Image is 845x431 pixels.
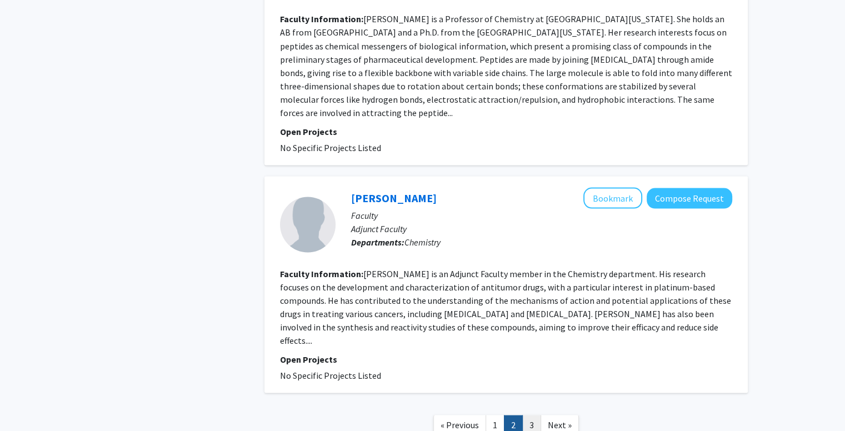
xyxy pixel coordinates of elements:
[280,369,381,380] span: No Specific Projects Listed
[441,419,479,430] span: « Previous
[280,142,381,153] span: No Specific Projects Listed
[280,124,732,138] p: Open Projects
[280,13,732,118] fg-read-more: [PERSON_NAME] is a Professor of Chemistry at [GEOGRAPHIC_DATA][US_STATE]. She holds an AB from [G...
[647,188,732,208] button: Compose Request to James Hoeschele
[280,268,731,345] fg-read-more: [PERSON_NAME] is an Adjunct Faculty member in the Chemistry department. His research focuses on t...
[280,352,732,365] p: Open Projects
[280,268,363,279] b: Faculty Information:
[351,191,437,204] a: [PERSON_NAME]
[351,222,732,235] p: Adjunct Faculty
[8,381,47,423] iframe: Chat
[404,236,441,247] span: Chemistry
[351,208,732,222] p: Faculty
[583,187,642,208] button: Add James Hoeschele to Bookmarks
[280,13,363,24] b: Faculty Information:
[548,419,572,430] span: Next »
[351,236,404,247] b: Departments:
